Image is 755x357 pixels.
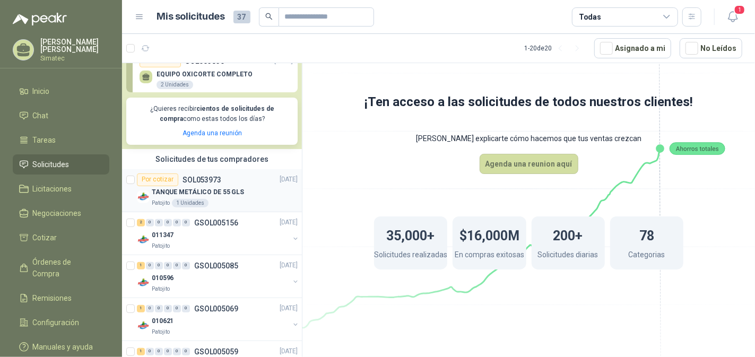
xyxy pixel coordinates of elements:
div: 0 [182,348,190,355]
div: 0 [164,262,172,269]
div: 0 [173,219,181,227]
div: Por cotizar [137,173,178,186]
a: Remisiones [13,288,109,308]
button: 1 [723,7,742,27]
button: Agenda una reunion aquí [480,154,578,174]
div: 0 [155,219,163,227]
p: [DATE] [280,303,298,314]
div: 0 [146,262,154,269]
p: 011347 [152,230,173,240]
div: 1 [137,262,145,269]
p: Categorias [628,249,665,263]
div: 0 [146,348,154,355]
span: 37 [233,11,250,23]
a: Manuales y ayuda [13,337,109,357]
p: Patojito [152,328,170,336]
a: Chat [13,106,109,126]
div: Todas [579,11,601,23]
img: Company Logo [137,319,150,332]
b: cientos de solicitudes de compra [160,105,274,123]
h1: 200+ [553,223,583,246]
img: Company Logo [137,276,150,289]
p: Simatec [40,55,109,62]
h1: $16,000M [459,223,519,246]
button: Asignado a mi [594,38,671,58]
p: [DATE] [280,175,298,185]
div: 0 [173,262,181,269]
p: Patojito [152,285,170,293]
p: Patojito [152,199,170,207]
div: 0 [155,262,163,269]
div: 0 [146,219,154,227]
p: GSOL005156 [194,219,238,227]
p: Patojito [152,242,170,250]
div: 0 [155,348,163,355]
a: Cotizar [13,228,109,248]
div: 0 [164,348,172,355]
a: Agenda una reunión [183,129,242,137]
span: Órdenes de Compra [33,256,99,280]
p: 010596 [152,273,173,283]
p: GSOL005069 [194,305,238,312]
span: Negociaciones [33,207,82,219]
p: Solicitudes realizadas [374,249,447,263]
div: 1 [137,305,145,312]
p: TANQUE METÁLICO DE 55 GLS [152,187,244,197]
div: 1 - 20 de 20 [524,40,586,57]
h1: Mis solicitudes [157,9,225,24]
h1: 35,000+ [387,223,435,246]
p: ¿Quieres recibir como estas todos los días? [133,104,291,124]
img: Company Logo [137,233,150,246]
img: Company Logo [137,190,150,203]
p: EQUIPO OXICORTE COMPLETO [157,71,253,78]
a: Negociaciones [13,203,109,223]
span: Inicio [33,85,50,97]
div: 0 [182,262,190,269]
p: Solicitudes diarias [538,249,598,263]
button: No Leídos [680,38,742,58]
a: Solicitudes [13,154,109,175]
img: Logo peakr [13,13,67,25]
span: search [265,13,273,20]
div: 2 Unidades [157,81,193,89]
a: Por cotizarSOL053836[DATE] EQUIPO OXICORTE COMPLETO2 Unidades [126,50,298,92]
div: 0 [146,305,154,312]
a: Por cotizarSOL053973[DATE] Company LogoTANQUE METÁLICO DE 55 GLSPatojito1 Unidades [122,169,302,212]
span: Remisiones [33,292,72,304]
a: 2 0 0 0 0 0 GSOL005156[DATE] Company Logo011347Patojito [137,216,300,250]
a: 1 0 0 0 0 0 GSOL005069[DATE] Company Logo010621Patojito [137,302,300,336]
p: [DATE] [280,260,298,271]
div: 0 [182,305,190,312]
a: Licitaciones [13,179,109,199]
div: 0 [155,305,163,312]
p: SOL053973 [183,176,221,184]
span: 1 [734,5,745,15]
p: [DATE] [280,346,298,356]
span: Chat [33,110,49,121]
span: Cotizar [33,232,57,243]
p: 010621 [152,316,173,326]
div: 0 [173,305,181,312]
a: 1 0 0 0 0 0 GSOL005085[DATE] Company Logo010596Patojito [137,259,300,293]
p: En compras exitosas [455,249,524,263]
p: [PERSON_NAME] [PERSON_NAME] [40,38,109,53]
div: 0 [182,219,190,227]
span: Licitaciones [33,183,72,195]
a: Inicio [13,81,109,101]
div: 1 [137,348,145,355]
div: 0 [164,219,172,227]
h1: 78 [639,223,654,246]
div: 0 [164,305,172,312]
div: Solicitudes de tus compradores [122,149,302,169]
div: 0 [173,348,181,355]
p: [DATE] [280,217,298,228]
a: Órdenes de Compra [13,252,109,284]
span: Tareas [33,134,56,146]
span: Manuales y ayuda [33,341,93,353]
p: GSOL005085 [194,262,238,269]
div: 1 Unidades [172,199,209,207]
p: GSOL005059 [194,348,238,355]
span: Solicitudes [33,159,70,170]
span: Configuración [33,317,80,328]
